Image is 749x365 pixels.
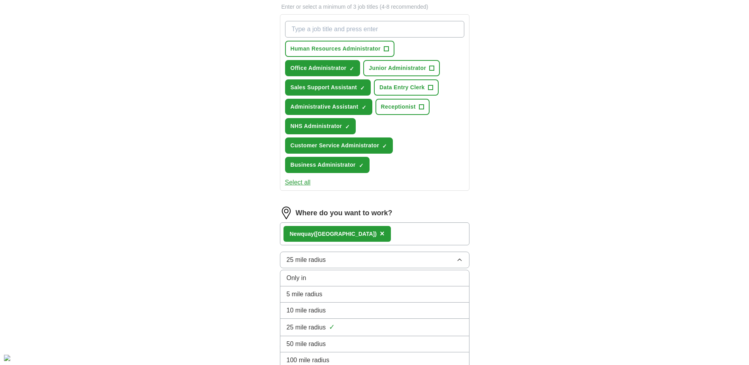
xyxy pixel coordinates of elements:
button: Human Resources Administrator [285,41,394,57]
span: Business Administrator [291,161,356,169]
span: ✓ [362,104,366,111]
button: Junior Administrator [363,60,440,76]
div: Cookie consent button [4,355,10,361]
span: Receptionist [381,103,416,111]
span: Only in [287,273,306,283]
span: 25 mile radius [287,255,326,265]
span: 25 mile radius [287,323,326,332]
button: Select all [285,178,311,187]
span: Data Entry Clerk [379,83,425,92]
button: Administrative Assistant✓ [285,99,372,115]
div: uay [290,230,377,238]
span: Human Resources Administrator [291,45,381,53]
img: location.png [280,207,293,219]
span: 100 mile radius [287,356,330,365]
p: Enter or select a minimum of 3 job titles (4-8 recommended) [280,3,469,11]
span: ✓ [329,322,335,333]
span: Junior Administrator [369,64,426,72]
span: Customer Service Administrator [291,141,379,150]
button: 25 mile radius [280,252,469,268]
button: NHS Administrator✓ [285,118,356,134]
button: Data Entry Clerk [374,79,439,96]
button: Office Administrator✓ [285,60,360,76]
button: Customer Service Administrator✓ [285,137,393,154]
label: Where do you want to work? [296,208,392,218]
span: 10 mile radius [287,306,326,315]
span: ✓ [359,162,364,169]
button: Business Administrator✓ [285,157,370,173]
button: × [380,228,385,240]
span: NHS Administrator [291,122,342,130]
span: 5 mile radius [287,290,323,299]
input: Type a job title and press enter [285,21,464,38]
span: ✓ [382,143,387,149]
strong: Newq [290,231,304,237]
button: Sales Support Assistant✓ [285,79,371,96]
span: ✓ [360,85,365,91]
span: ✓ [349,66,354,72]
img: Cookie%20settings [4,355,10,361]
span: × [380,229,385,238]
span: Office Administrator [291,64,347,72]
button: Receptionist [375,99,430,115]
span: Sales Support Assistant [291,83,357,92]
span: Administrative Assistant [291,103,359,111]
span: ([GEOGRAPHIC_DATA]) [314,231,377,237]
span: 50 mile radius [287,339,326,349]
span: ✓ [345,124,350,130]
